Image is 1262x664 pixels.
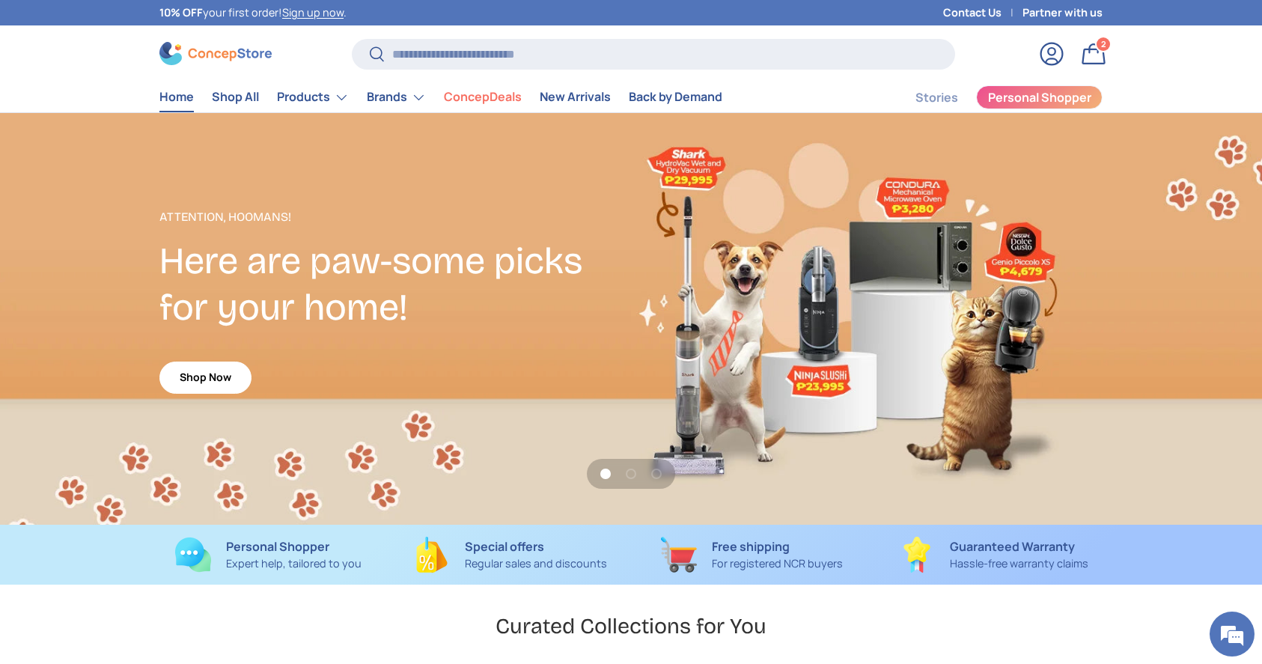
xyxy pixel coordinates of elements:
[629,82,722,112] a: Back by Demand
[712,538,790,555] strong: Free shipping
[159,42,272,65] img: ConcepStore
[268,82,358,112] summary: Products
[367,82,426,112] a: Brands
[643,537,861,573] a: Free shipping For registered NCR buyers
[159,4,347,21] p: your first order! .
[885,537,1103,573] a: Guaranteed Warranty Hassle-free warranty claims
[159,82,194,112] a: Home
[159,238,631,331] h2: Here are paw-some picks for your home!
[943,4,1022,21] a: Contact Us
[988,91,1091,103] span: Personal Shopper
[950,555,1088,572] p: Hassle-free warranty claims
[1022,4,1103,21] a: Partner with us
[496,612,766,640] h2: Curated Collections for You
[282,5,344,19] a: Sign up now
[159,5,203,19] strong: 10% OFF
[950,538,1075,555] strong: Guaranteed Warranty
[915,83,958,112] a: Stories
[226,555,362,572] p: Expert help, tailored to you
[277,82,349,112] a: Products
[880,82,1103,112] nav: Secondary
[1101,38,1106,49] span: 2
[212,82,259,112] a: Shop All
[401,537,619,573] a: Special offers Regular sales and discounts
[159,537,377,573] a: Personal Shopper Expert help, tailored to you
[159,362,252,394] a: Shop Now
[226,538,329,555] strong: Personal Shopper
[465,538,544,555] strong: Special offers
[712,555,843,572] p: For registered NCR buyers
[976,85,1103,109] a: Personal Shopper
[358,82,435,112] summary: Brands
[444,82,522,112] a: ConcepDeals
[159,82,722,112] nav: Primary
[159,208,631,226] p: Attention, Hoomans!
[540,82,611,112] a: New Arrivals
[465,555,607,572] p: Regular sales and discounts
